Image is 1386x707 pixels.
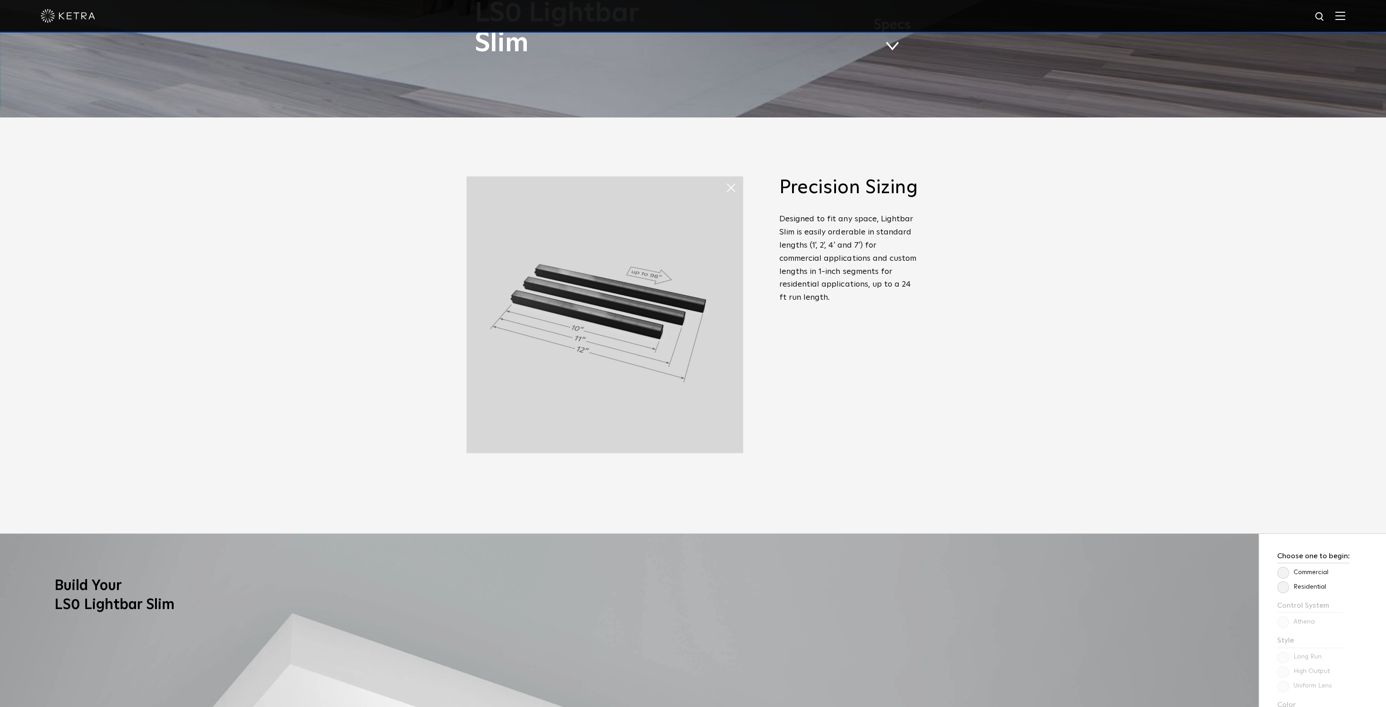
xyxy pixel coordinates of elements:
[874,19,911,54] a: Specs
[1277,583,1326,591] label: Residential
[1277,552,1350,563] h3: Choose one to begin:
[1277,569,1328,576] label: Commercial
[1314,11,1326,23] img: search icon
[779,176,920,199] h2: Precision Sizing
[467,176,743,453] img: L30_Custom_Length_Black-2
[41,9,95,23] img: ketra-logo-2019-white
[779,213,920,304] p: Designed to fit any space, Lightbar Slim is easily orderable in standard lengths (1', 2', 4' and ...
[1335,11,1345,20] img: Hamburger%20Nav.svg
